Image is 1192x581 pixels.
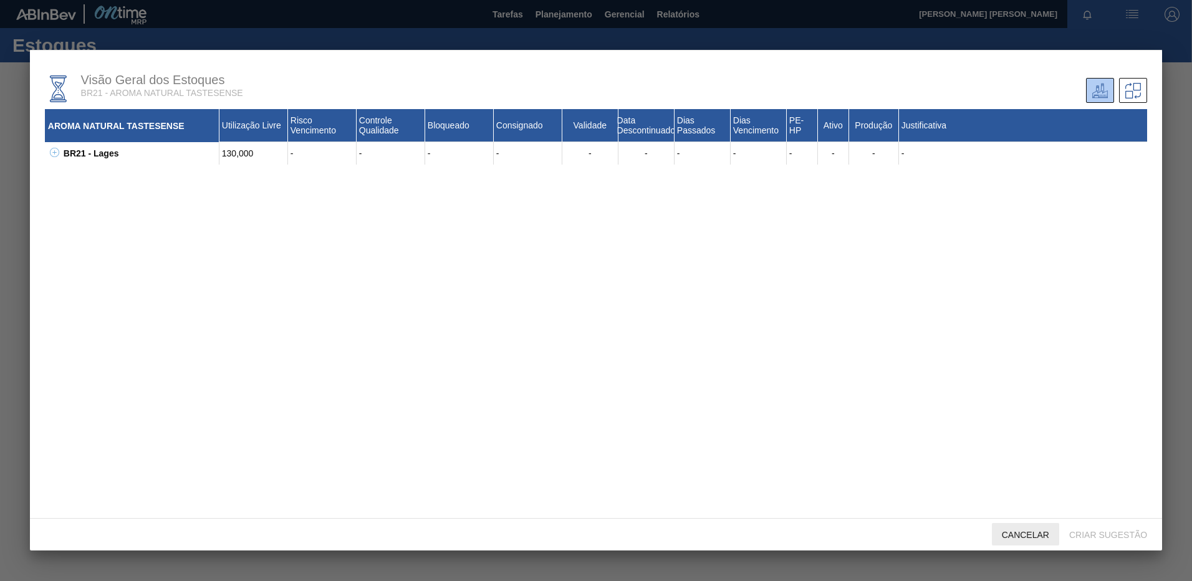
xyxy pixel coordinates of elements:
[60,142,219,165] div: BR21 - Lages
[425,142,494,165] div: -
[675,142,731,165] div: -
[787,109,818,142] div: PE-HP
[731,109,787,142] div: Dias Vencimento
[899,142,1147,165] div: -
[219,109,288,142] div: Utilização Livre
[425,109,494,142] div: Bloqueado
[1059,523,1157,545] button: Criar sugestão
[818,142,849,165] div: -
[1086,78,1114,103] div: Unidade Atual/ Unidades
[562,109,618,142] div: Validade
[818,109,849,142] div: Ativo
[787,142,818,165] div: -
[45,109,219,142] div: AROMA NATURAL TASTESENSE
[357,109,425,142] div: Controle Qualidade
[81,73,225,87] span: Visão Geral dos Estoques
[288,142,357,165] div: -
[992,530,1059,540] span: Cancelar
[1059,530,1157,540] span: Criar sugestão
[618,109,675,142] div: Data Descontinuado
[562,142,618,165] div: -
[288,109,357,142] div: Risco Vencimento
[1119,78,1147,103] div: Sugestões de Trasferência
[618,142,675,165] div: -
[849,142,899,165] div: -
[899,109,1147,142] div: Justificativa
[675,109,731,142] div: Dias Passados
[494,109,562,142] div: Consignado
[992,523,1059,545] button: Cancelar
[849,109,899,142] div: Produção
[731,142,787,165] div: -
[357,142,425,165] div: -
[81,88,243,98] span: BR21 - AROMA NATURAL TASTESENSE
[219,142,288,165] div: 130,000
[494,142,562,165] div: -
